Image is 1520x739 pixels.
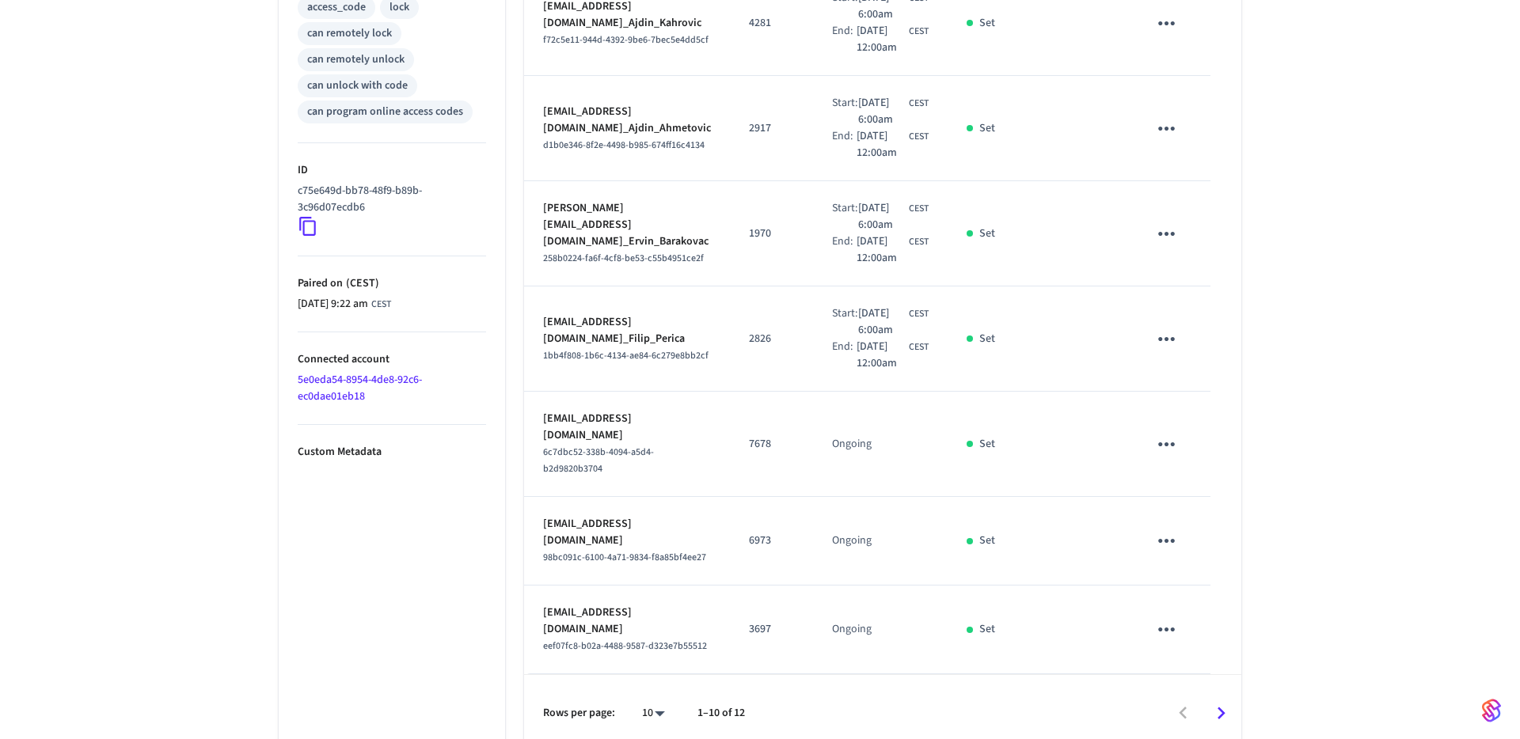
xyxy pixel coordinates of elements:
[543,33,709,47] span: f72c5e11-944d-4392-9be6-7bec5e4dd5cf
[298,296,368,313] span: [DATE] 9:22 am
[832,200,858,233] div: Start:
[857,339,929,372] div: Europe/Sarajevo
[1482,698,1501,723] img: SeamLogoGradient.69752ec5.svg
[979,621,995,638] p: Set
[749,15,794,32] p: 4281
[858,95,929,128] div: Europe/Sarajevo
[307,25,392,42] div: can remotely lock
[832,339,857,372] div: End:
[543,705,615,722] p: Rows per page:
[307,51,405,68] div: can remotely unlock
[909,25,929,39] span: CEST
[857,23,929,56] div: Europe/Sarajevo
[909,235,929,249] span: CEST
[697,705,745,722] p: 1–10 of 12
[543,200,711,250] p: [PERSON_NAME][EMAIL_ADDRESS][DOMAIN_NAME]_Ervin_Barakovac
[298,444,486,460] p: Custom Metadata
[909,97,929,111] span: CEST
[858,95,906,128] span: [DATE] 6:00am
[857,339,906,372] span: [DATE] 12:00am
[909,130,929,144] span: CEST
[343,275,379,291] span: ( CEST )
[1203,695,1240,732] button: Go to next page
[832,95,858,128] div: Start:
[298,351,486,368] p: Connected account
[832,305,858,339] div: Start:
[298,183,480,216] p: c75e649d-bb78-48f9-b89b-3c96d07ecdb6
[979,436,995,453] p: Set
[543,252,704,265] span: 258b0224-fa6f-4cf8-be53-c55b4951ce2f
[857,128,906,161] span: [DATE] 12:00am
[543,411,711,444] p: [EMAIL_ADDRESS][DOMAIN_NAME]
[749,331,794,347] p: 2826
[813,392,948,497] td: Ongoing
[979,532,995,549] p: Set
[543,516,711,549] p: [EMAIL_ADDRESS][DOMAIN_NAME]
[543,604,711,638] p: [EMAIL_ADDRESS][DOMAIN_NAME]
[749,120,794,137] p: 2917
[543,639,707,653] span: eef07fc8-b02a-4488-9587-d323e7b55512
[858,305,906,339] span: [DATE] 6:00am
[543,104,711,137] p: [EMAIL_ADDRESS][DOMAIN_NAME]_Ajdin_Ahmetovic
[909,307,929,321] span: CEST
[543,314,711,347] p: [EMAIL_ADDRESS][DOMAIN_NAME]_Filip_Perica
[858,200,906,233] span: [DATE] 6:00am
[298,372,422,404] a: 5e0eda54-8954-4de8-92c6-ec0dae01eb18
[832,23,857,56] div: End:
[749,225,794,242] p: 1970
[298,162,486,179] p: ID
[749,436,794,453] p: 7678
[858,200,929,233] div: Europe/Sarajevo
[832,128,857,161] div: End:
[979,331,995,347] p: Set
[543,445,654,476] span: 6c7dbc52-338b-4094-a5d4-b2d9820b3704
[909,202,929,216] span: CEST
[634,702,672,725] div: 10
[371,297,391,312] span: CEST
[832,233,857,267] div: End:
[979,225,995,242] p: Set
[543,551,706,564] span: 98bc091c-6100-4a71-9834-f8a85bf4ee27
[813,586,948,674] td: Ongoing
[307,104,463,120] div: can program online access codes
[813,497,948,586] td: Ongoing
[857,233,906,267] span: [DATE] 12:00am
[307,78,408,94] div: can unlock with code
[857,23,906,56] span: [DATE] 12:00am
[749,532,794,549] p: 6973
[543,138,705,152] span: d1b0e346-8f2e-4498-b985-674ff16c4134
[858,305,929,339] div: Europe/Sarajevo
[543,349,709,362] span: 1bb4f808-1b6c-4134-ae84-6c279e8bb2cf
[979,120,995,137] p: Set
[749,621,794,638] p: 3697
[857,233,929,267] div: Europe/Sarajevo
[979,15,995,32] p: Set
[298,275,486,292] p: Paired on
[298,296,391,313] div: Europe/Sarajevo
[857,128,929,161] div: Europe/Sarajevo
[909,340,929,354] span: CEST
